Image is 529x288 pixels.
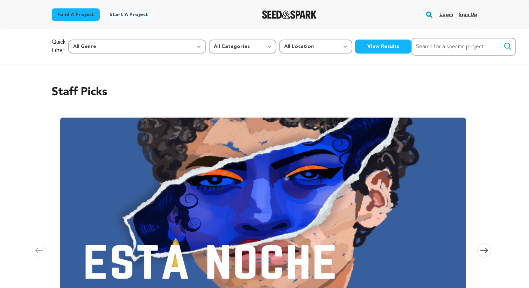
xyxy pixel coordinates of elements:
h2: Staff Picks [52,84,477,101]
button: View Results [355,40,411,54]
a: Start a project [104,8,154,21]
input: Search for a specific project [411,38,516,56]
a: Sign up [459,9,477,20]
a: Login [439,9,453,20]
img: Seed&Spark Logo Dark Mode [262,10,317,19]
a: Seed&Spark Homepage [262,10,317,19]
a: Fund a project [52,8,100,21]
p: Quick Filter [52,38,65,55]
